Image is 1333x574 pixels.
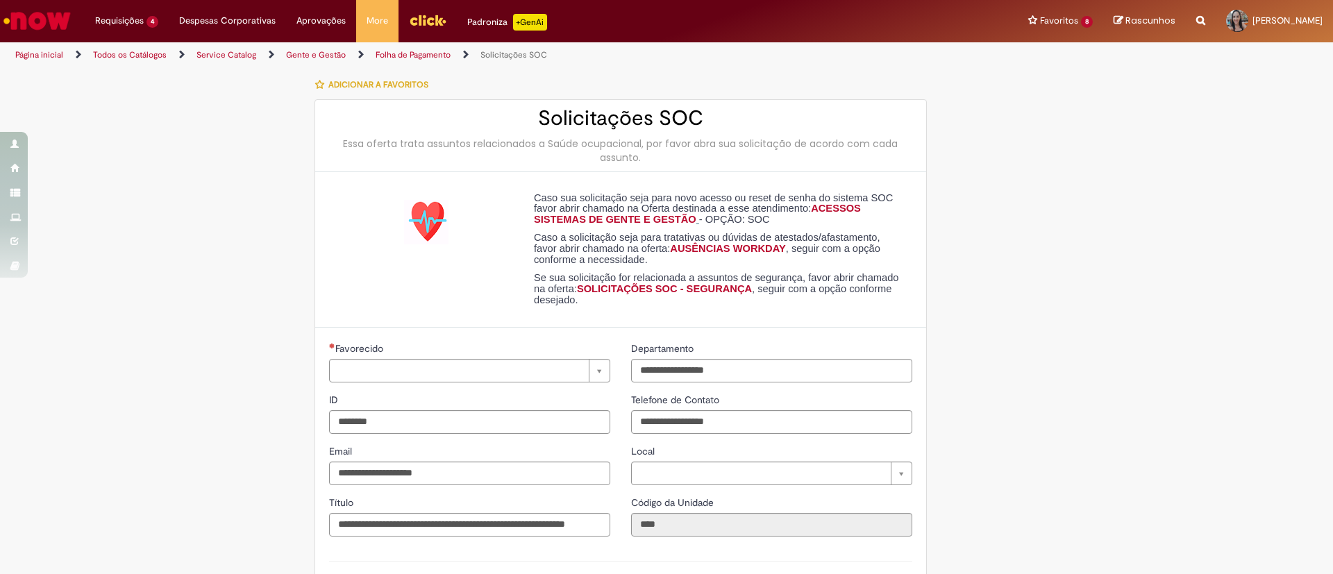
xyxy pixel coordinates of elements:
input: Telefone de Contato [631,410,912,434]
div: Essa oferta trata assuntos relacionados a Saúde ocupacional, por favor abra sua solicitação de ac... [329,137,912,164]
a: Rascunhos [1114,15,1175,28]
span: Necessários - Favorecido [335,342,386,355]
span: [PERSON_NAME] [1252,15,1323,26]
a: Service Catalog [196,49,256,60]
span: Email [329,445,355,457]
span: 8 [1081,16,1093,28]
a: Página inicial [15,49,63,60]
img: Solicitações SOC [404,200,448,244]
p: Se sua solicitação for relacionada a assuntos de segurança, favor abrir chamado na oferta: , segu... [534,273,902,305]
a: Gente e Gestão [286,49,346,60]
span: Necessários [329,343,335,348]
a: Solicitações SOC [480,49,547,60]
a: Todos os Catálogos [93,49,167,60]
a: Folha de Pagamento [376,49,451,60]
h2: Solicitações SOC [329,107,912,130]
a: AUSÊNCIAS WORKDAY [670,243,785,254]
span: Título [329,496,356,509]
label: Somente leitura - Código da Unidade [631,496,716,509]
p: Caso a solicitação seja para tratativas ou dúvidas de atestados/afastamento, favor abrir chamado ... [534,233,902,265]
p: +GenAi [513,14,547,31]
ul: Trilhas de página [10,42,878,68]
span: Departamento [631,342,696,355]
p: Caso sua solicitação seja para novo acesso ou reset de senha do sistema SOC favor abrir chamado n... [534,193,902,226]
input: Departamento [631,359,912,382]
div: Padroniza [467,14,547,31]
span: Local [631,445,657,457]
input: ID [329,410,610,434]
input: Título [329,513,610,537]
span: Aprovações [296,14,346,28]
a: SOLICITAÇÕES SOC - SEGURANÇA [577,283,752,294]
span: Requisições [95,14,144,28]
a: Limpar campo Favorecido [329,359,610,382]
span: Rascunhos [1125,14,1175,27]
a: Limpar campo Local [631,462,912,485]
span: Adicionar a Favoritos [328,79,428,90]
img: ServiceNow [1,7,73,35]
span: Favoritos [1040,14,1078,28]
span: More [367,14,388,28]
span: 4 [146,16,158,28]
a: ACESSOS SISTEMAS DE GENTE E GESTÃO [534,203,861,225]
span: ID [329,394,341,406]
img: click_logo_yellow_360x200.png [409,10,446,31]
button: Adicionar a Favoritos [315,70,436,99]
input: Código da Unidade [631,513,912,537]
span: Despesas Corporativas [179,14,276,28]
input: Email [329,462,610,485]
span: Telefone de Contato [631,394,722,406]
